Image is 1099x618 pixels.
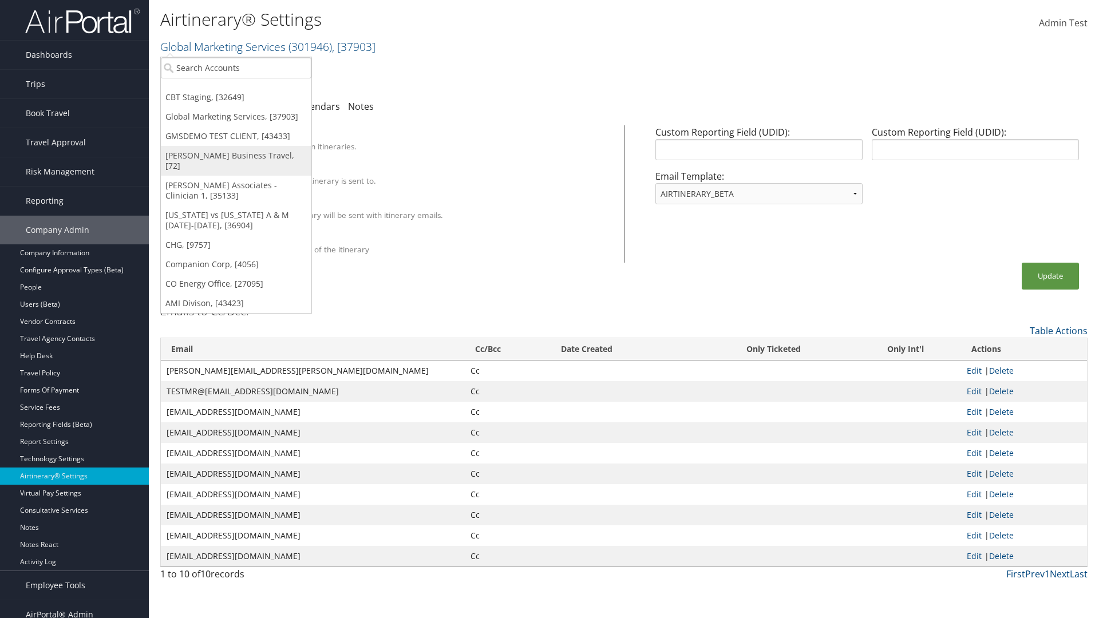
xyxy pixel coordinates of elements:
[161,88,311,107] a: CBT Staging, [32649]
[961,546,1087,566] td: |
[348,100,374,113] a: Notes
[651,169,867,213] div: Email Template:
[967,530,982,541] a: Edit
[161,146,311,176] a: [PERSON_NAME] Business Travel, [72]
[214,233,610,244] div: Show Survey
[465,525,551,546] td: Cc
[465,505,551,525] td: Cc
[961,505,1087,525] td: |
[697,338,850,360] th: Only Ticketed: activate to sort column ascending
[465,338,551,360] th: Cc/Bcc: activate to sort column ascending
[967,365,982,376] a: Edit
[967,489,982,500] a: Edit
[288,39,332,54] span: ( 301946 )
[465,422,551,443] td: Cc
[214,130,610,141] div: Client Name
[967,386,982,397] a: Edit
[26,216,89,244] span: Company Admin
[161,294,311,313] a: AMI Divison, [43423]
[214,165,610,175] div: Override Email
[161,274,311,294] a: CO Energy Office, [27095]
[465,381,551,402] td: Cc
[161,255,311,274] a: Companion Corp, [4056]
[161,176,311,205] a: [PERSON_NAME] Associates - Clinician 1, [35133]
[465,546,551,566] td: Cc
[26,128,86,157] span: Travel Approval
[161,205,311,235] a: [US_STATE] vs [US_STATE] A & M [DATE]-[DATE], [36904]
[651,125,867,169] div: Custom Reporting Field (UDID):
[26,571,85,600] span: Employee Tools
[26,157,94,186] span: Risk Management
[967,550,982,561] a: Edit
[1022,263,1079,290] button: Update
[161,443,465,463] td: [EMAIL_ADDRESS][DOMAIN_NAME]
[161,402,465,422] td: [EMAIL_ADDRESS][DOMAIN_NAME]
[1039,17,1088,29] span: Admin Test
[961,443,1087,463] td: |
[161,484,465,505] td: [EMAIL_ADDRESS][DOMAIN_NAME]
[967,447,982,458] a: Edit
[967,509,982,520] a: Edit
[989,427,1014,438] a: Delete
[332,39,375,54] span: , [ 37903 ]
[867,125,1084,169] div: Custom Reporting Field (UDID):
[989,406,1014,417] a: Delete
[161,525,465,546] td: [EMAIL_ADDRESS][DOMAIN_NAME]
[297,100,340,113] a: Calendars
[465,443,551,463] td: Cc
[161,107,311,126] a: Global Marketing Services, [37903]
[465,360,551,381] td: Cc
[161,422,465,443] td: [EMAIL_ADDRESS][DOMAIN_NAME]
[214,209,443,221] label: A PDF version of the itinerary will be sent with itinerary emails.
[1045,568,1050,580] a: 1
[161,57,311,78] input: Search Accounts
[1030,324,1088,337] a: Table Actions
[465,463,551,484] td: Cc
[967,427,982,438] a: Edit
[967,468,982,479] a: Edit
[161,235,311,255] a: CHG, [9757]
[551,338,697,360] th: Date Created: activate to sort column ascending
[26,41,72,69] span: Dashboards
[160,7,778,31] h1: Airtinerary® Settings
[989,489,1014,500] a: Delete
[465,484,551,505] td: Cc
[1025,568,1045,580] a: Prev
[961,422,1087,443] td: |
[465,402,551,422] td: Cc
[26,187,64,215] span: Reporting
[989,386,1014,397] a: Delete
[161,463,465,484] td: [EMAIL_ADDRESS][DOMAIN_NAME]
[1070,568,1088,580] a: Last
[967,406,982,417] a: Edit
[989,550,1014,561] a: Delete
[200,568,211,580] span: 10
[1039,6,1088,41] a: Admin Test
[161,360,465,381] td: [PERSON_NAME][EMAIL_ADDRESS][PERSON_NAME][DOMAIN_NAME]
[961,463,1087,484] td: |
[1050,568,1070,580] a: Next
[1006,568,1025,580] a: First
[161,338,465,360] th: Email: activate to sort column ascending
[961,338,1087,360] th: Actions
[961,381,1087,402] td: |
[989,447,1014,458] a: Delete
[161,126,311,146] a: GMSDEMO TEST CLIENT, [43433]
[26,99,70,128] span: Book Travel
[161,505,465,525] td: [EMAIL_ADDRESS][DOMAIN_NAME]
[25,7,140,34] img: airportal-logo.png
[161,381,465,402] td: TESTMR@[EMAIL_ADDRESS][DOMAIN_NAME]
[961,360,1087,381] td: |
[961,484,1087,505] td: |
[989,365,1014,376] a: Delete
[961,525,1087,546] td: |
[989,468,1014,479] a: Delete
[849,338,960,360] th: Only Int'l: activate to sort column ascending
[26,70,45,98] span: Trips
[160,567,385,587] div: 1 to 10 of records
[989,509,1014,520] a: Delete
[214,199,610,209] div: Attach PDF
[160,39,375,54] a: Global Marketing Services
[989,530,1014,541] a: Delete
[961,402,1087,422] td: |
